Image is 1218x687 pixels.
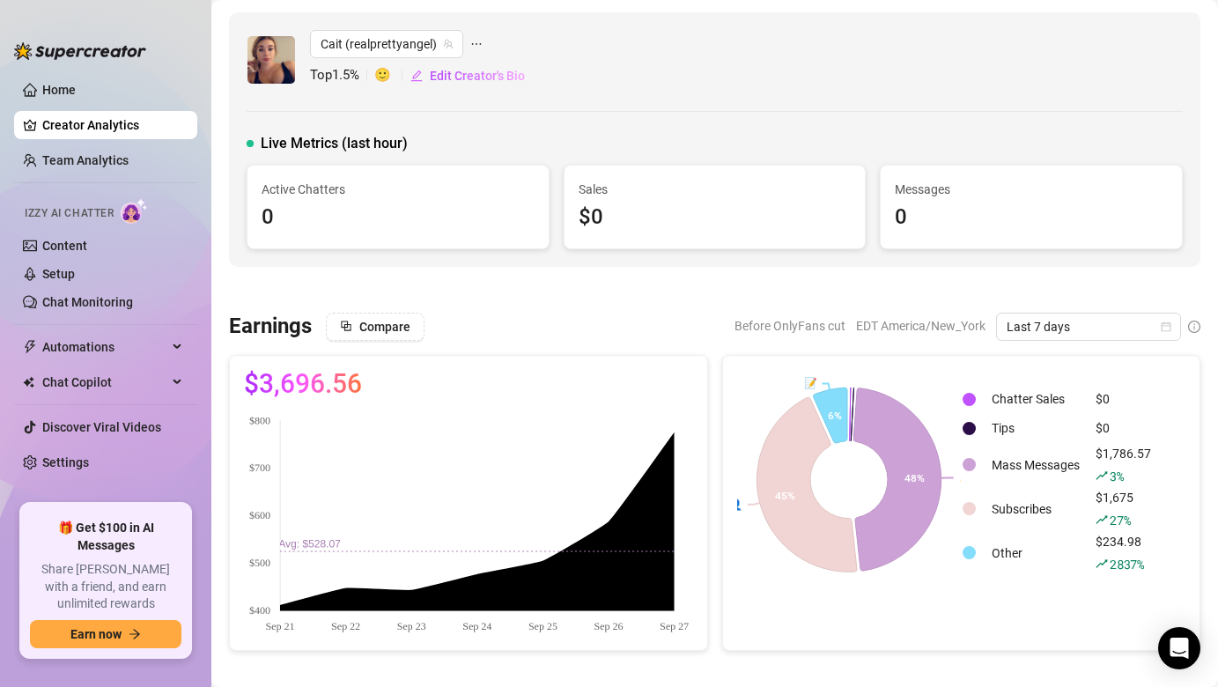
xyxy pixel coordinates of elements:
span: edit [410,70,423,82]
div: $234.98 [1096,532,1151,574]
span: $3,696.56 [244,370,362,398]
span: Compare [359,320,410,334]
div: $1,675 [1096,488,1151,530]
span: Share [PERSON_NAME] with a friend, and earn unlimited rewards [30,561,181,613]
span: EDT America/New_York [856,313,985,339]
span: ellipsis [470,30,483,58]
h3: Earnings [229,313,312,341]
span: thunderbolt [23,340,37,354]
span: Chat Copilot [42,368,167,396]
div: $1,786.57 [1096,444,1151,486]
span: calendar [1161,321,1171,332]
button: Edit Creator's Bio [410,62,526,90]
a: Team Analytics [42,153,129,167]
div: Open Intercom Messenger [1158,627,1200,669]
span: rise [1096,469,1108,482]
img: logo-BBDzfeDw.svg [14,42,146,60]
img: Chat Copilot [23,376,34,388]
div: 0 [262,201,535,234]
a: Creator Analytics [42,111,183,139]
button: Compare [326,313,424,341]
span: 🎁 Get $100 in AI Messages [30,520,181,554]
span: Sales [579,180,852,199]
span: 3 % [1110,468,1123,484]
span: Automations [42,333,167,361]
td: Mass Messages [985,444,1087,486]
span: 2837 % [1110,556,1144,572]
span: rise [1096,513,1108,526]
span: rise [1096,558,1108,570]
span: Active Chatters [262,180,535,199]
span: Edit Creator's Bio [430,69,525,83]
span: block [340,320,352,332]
a: Chat Monitoring [42,295,133,309]
a: Discover Viral Videos [42,420,161,434]
span: Last 7 days [1007,314,1170,340]
span: Izzy AI Chatter [25,205,114,222]
span: Live Metrics (last hour) [261,133,408,154]
span: Before OnlyFans cut [734,313,845,339]
span: arrow-right [129,628,141,640]
span: Messages [895,180,1168,199]
span: 🙂 [374,65,410,86]
td: Tips [985,415,1087,442]
span: Top 1.5 % [310,65,374,86]
button: Earn nowarrow-right [30,620,181,648]
div: $0 [1096,418,1151,438]
div: $0 [1096,389,1151,409]
a: Setup [42,267,75,281]
td: Subscribes [985,488,1087,530]
img: AI Chatter [121,198,148,224]
a: Settings [42,455,89,469]
td: Chatter Sales [985,386,1087,413]
span: Earn now [70,627,122,641]
text: 💰 [959,471,972,484]
span: 27 % [1110,512,1130,528]
img: Cait [247,36,295,84]
div: 0 [895,201,1168,234]
text: 📝 [803,376,816,389]
a: Home [42,83,76,97]
span: Cait (realprettyangel) [321,31,453,57]
a: Content [42,239,87,253]
span: info-circle [1188,321,1200,333]
span: team [443,39,454,49]
div: $0 [579,201,852,234]
td: Other [985,532,1087,574]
